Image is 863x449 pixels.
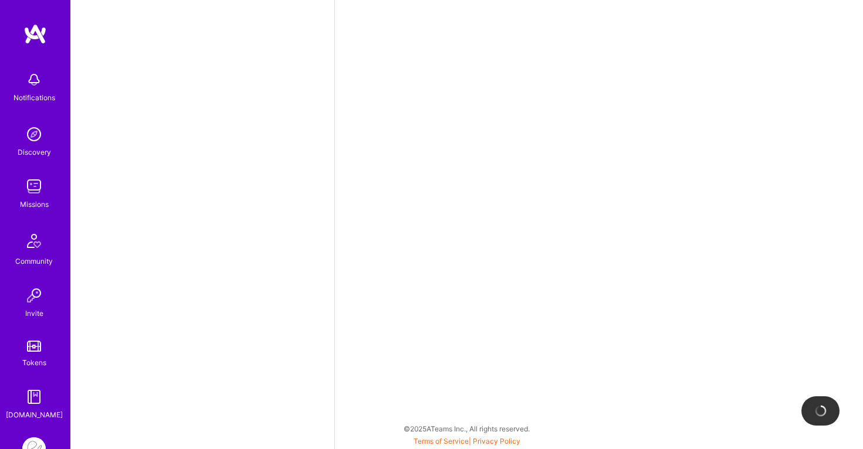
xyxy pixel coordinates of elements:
[22,175,46,198] img: teamwork
[22,284,46,307] img: Invite
[70,414,863,443] div: © 2025 ATeams Inc., All rights reserved.
[22,385,46,409] img: guide book
[15,255,53,267] div: Community
[22,356,46,369] div: Tokens
[6,409,63,421] div: [DOMAIN_NAME]
[414,437,469,445] a: Terms of Service
[23,23,47,45] img: logo
[20,198,49,210] div: Missions
[18,146,51,158] div: Discovery
[813,403,828,418] img: loading
[22,123,46,146] img: discovery
[22,68,46,91] img: bell
[473,437,520,445] a: Privacy Policy
[27,341,41,352] img: tokens
[20,227,48,255] img: Community
[25,307,43,319] div: Invite
[414,437,520,445] span: |
[13,91,55,104] div: Notifications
